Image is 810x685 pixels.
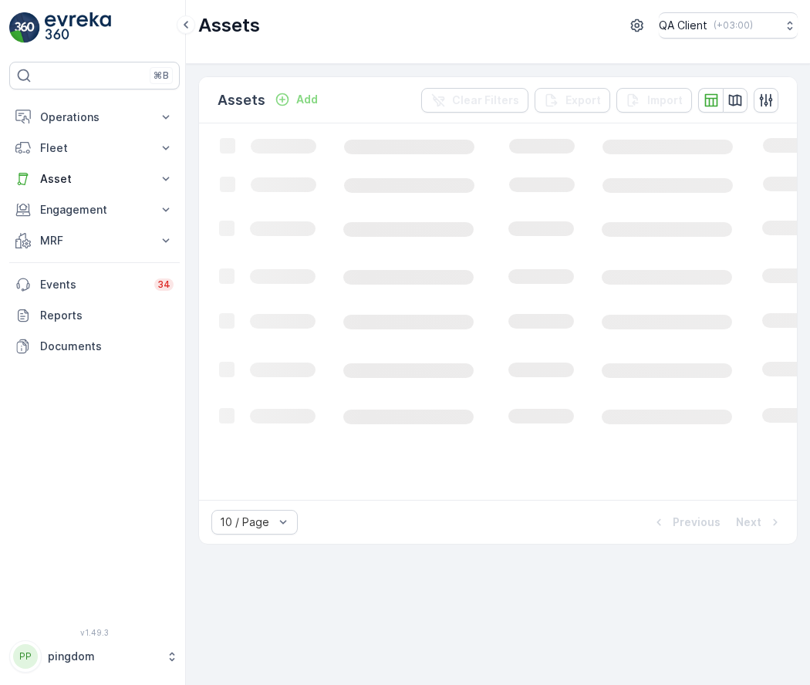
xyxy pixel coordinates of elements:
img: logo [9,12,40,43]
p: Reports [40,308,174,323]
a: Documents [9,331,180,362]
span: v 1.49.3 [9,628,180,637]
button: Asset [9,164,180,194]
p: MRF [40,233,149,248]
p: Previous [673,515,721,530]
div: PP [13,644,38,669]
p: Operations [40,110,149,125]
button: Import [616,88,692,113]
button: Previous [650,513,722,531]
a: Reports [9,300,180,331]
button: Export [535,88,610,113]
p: Add [296,92,318,107]
button: QA Client(+03:00) [659,12,798,39]
button: Fleet [9,133,180,164]
p: Clear Filters [452,93,519,108]
p: pingdom [48,649,158,664]
p: Fleet [40,140,149,156]
p: Export [565,93,601,108]
p: Next [736,515,761,530]
p: ( +03:00 ) [714,19,753,32]
p: Events [40,277,145,292]
p: Assets [198,13,260,38]
p: ⌘B [154,69,169,82]
p: Assets [218,89,265,111]
button: PPpingdom [9,640,180,673]
button: Next [734,513,785,531]
p: Documents [40,339,174,354]
button: Clear Filters [421,88,528,113]
p: 34 [157,278,170,291]
img: logo_light-DOdMpM7g.png [45,12,111,43]
button: Add [268,90,324,109]
button: Engagement [9,194,180,225]
p: Engagement [40,202,149,218]
p: Import [647,93,683,108]
a: Events34 [9,269,180,300]
p: Asset [40,171,149,187]
button: MRF [9,225,180,256]
button: Operations [9,102,180,133]
p: QA Client [659,18,707,33]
